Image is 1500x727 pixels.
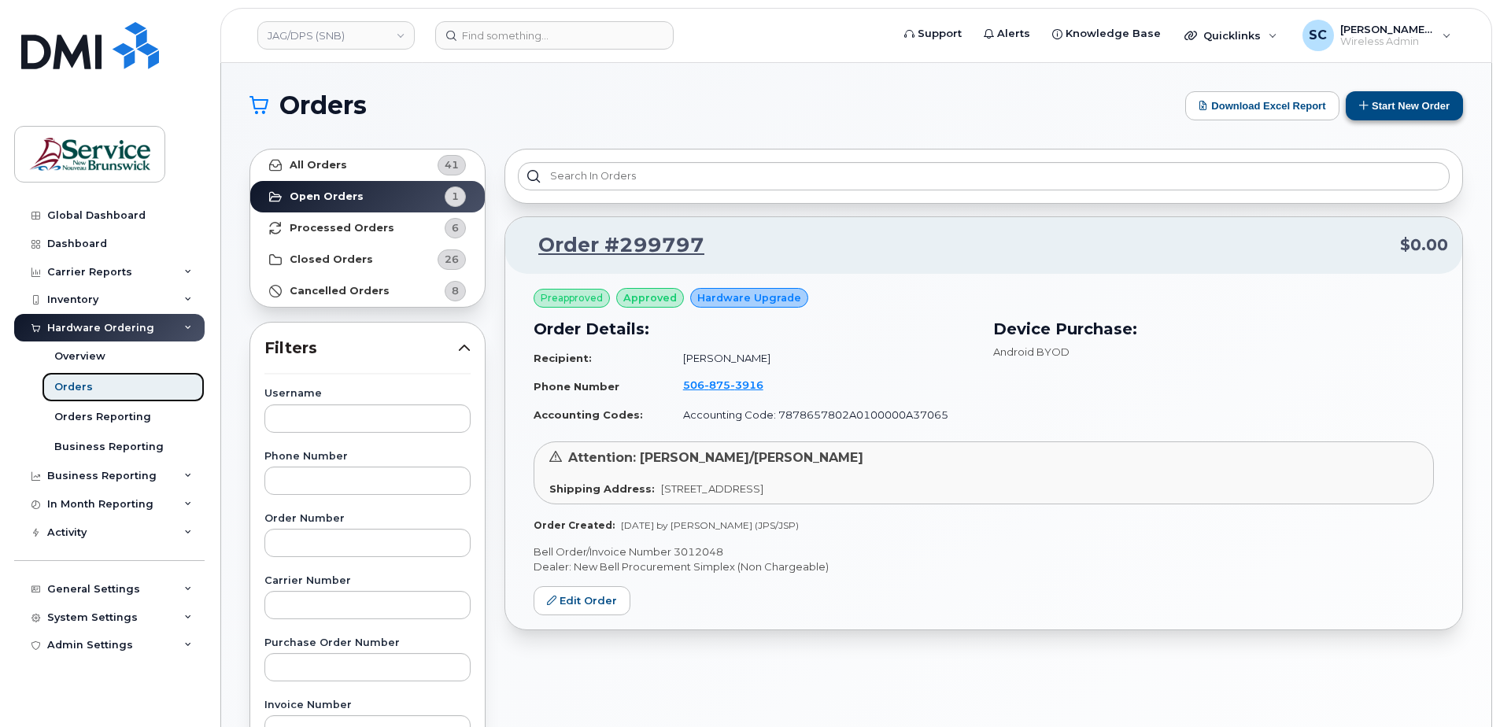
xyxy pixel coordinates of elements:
[519,231,704,260] a: Order #299797
[534,519,615,531] strong: Order Created:
[445,252,459,267] span: 26
[264,514,471,524] label: Order Number
[264,452,471,462] label: Phone Number
[445,157,459,172] span: 41
[1400,234,1448,256] span: $0.00
[534,559,1434,574] p: Dealer: New Bell Procurement Simplex (Non Chargeable)
[621,519,799,531] span: [DATE] by [PERSON_NAME] (JPS/JSP)
[264,389,471,399] label: Username
[518,162,1450,190] input: Search in orders
[250,244,485,275] a: Closed Orders26
[993,317,1434,341] h3: Device Purchase:
[534,317,974,341] h3: Order Details:
[534,380,619,393] strong: Phone Number
[264,638,471,648] label: Purchase Order Number
[264,576,471,586] label: Carrier Number
[534,586,630,615] a: Edit Order
[534,408,643,421] strong: Accounting Codes:
[1185,91,1339,120] button: Download Excel Report
[704,378,730,391] span: 875
[290,285,390,297] strong: Cancelled Orders
[730,378,763,391] span: 3916
[568,450,863,465] span: Attention: [PERSON_NAME]/[PERSON_NAME]
[549,482,655,495] strong: Shipping Address:
[250,212,485,244] a: Processed Orders6
[290,190,364,203] strong: Open Orders
[669,401,974,429] td: Accounting Code: 7878657802A0100000A37065
[534,544,1434,559] p: Bell Order/Invoice Number 3012048
[623,290,677,305] span: approved
[452,283,459,298] span: 8
[290,159,347,172] strong: All Orders
[452,220,459,235] span: 6
[290,222,394,234] strong: Processed Orders
[279,94,367,117] span: Orders
[697,290,801,305] span: Hardware Upgrade
[290,253,373,266] strong: Closed Orders
[683,378,782,391] a: 5068753916
[661,482,763,495] span: [STREET_ADDRESS]
[534,352,592,364] strong: Recipient:
[683,378,763,391] span: 506
[669,345,974,372] td: [PERSON_NAME]
[452,189,459,204] span: 1
[1346,91,1463,120] button: Start New Order
[264,700,471,710] label: Invoice Number
[541,291,603,305] span: Preapproved
[250,149,485,181] a: All Orders41
[993,345,1070,358] span: Android BYOD
[264,337,458,360] span: Filters
[250,275,485,307] a: Cancelled Orders8
[250,181,485,212] a: Open Orders1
